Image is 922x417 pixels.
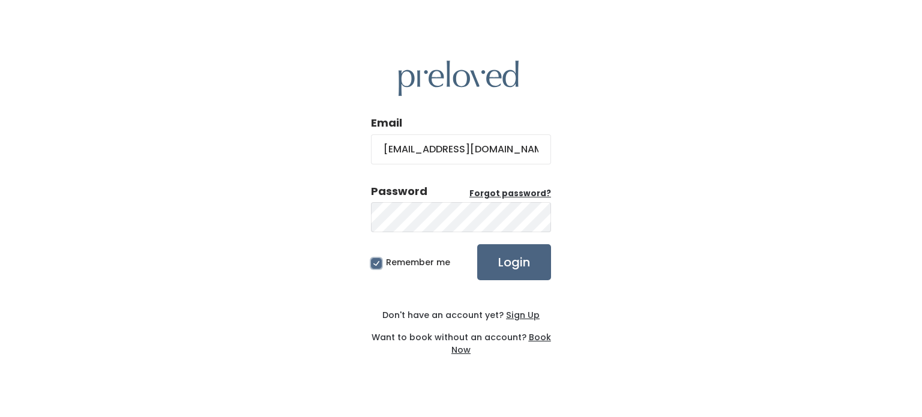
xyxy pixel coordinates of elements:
div: Want to book without an account? [371,322,551,356]
div: Password [371,184,427,199]
span: Remember me [386,256,450,268]
u: Sign Up [506,309,540,321]
a: Forgot password? [469,188,551,200]
div: Don't have an account yet? [371,309,551,322]
a: Sign Up [504,309,540,321]
a: Book Now [451,331,551,356]
label: Email [371,115,402,131]
u: Forgot password? [469,188,551,199]
input: Login [477,244,551,280]
img: preloved logo [399,61,519,96]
